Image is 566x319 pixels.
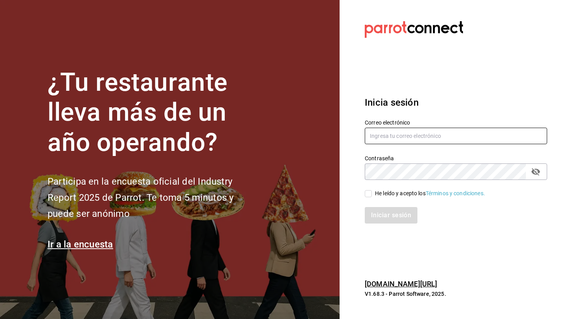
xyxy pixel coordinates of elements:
[365,155,547,161] label: Contraseña
[529,165,542,178] button: passwordField
[365,119,547,125] label: Correo electrónico
[48,239,113,250] a: Ir a la encuesta
[48,68,260,158] h1: ¿Tu restaurante lleva más de un año operando?
[375,189,485,198] div: He leído y acepto los
[365,290,547,298] p: V1.68.3 - Parrot Software, 2025.
[365,95,547,110] h3: Inicia sesión
[426,190,485,196] a: Términos y condiciones.
[365,280,437,288] a: [DOMAIN_NAME][URL]
[48,174,260,222] h2: Participa en la encuesta oficial del Industry Report 2025 de Parrot. Te toma 5 minutos y puede se...
[365,128,547,144] input: Ingresa tu correo electrónico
